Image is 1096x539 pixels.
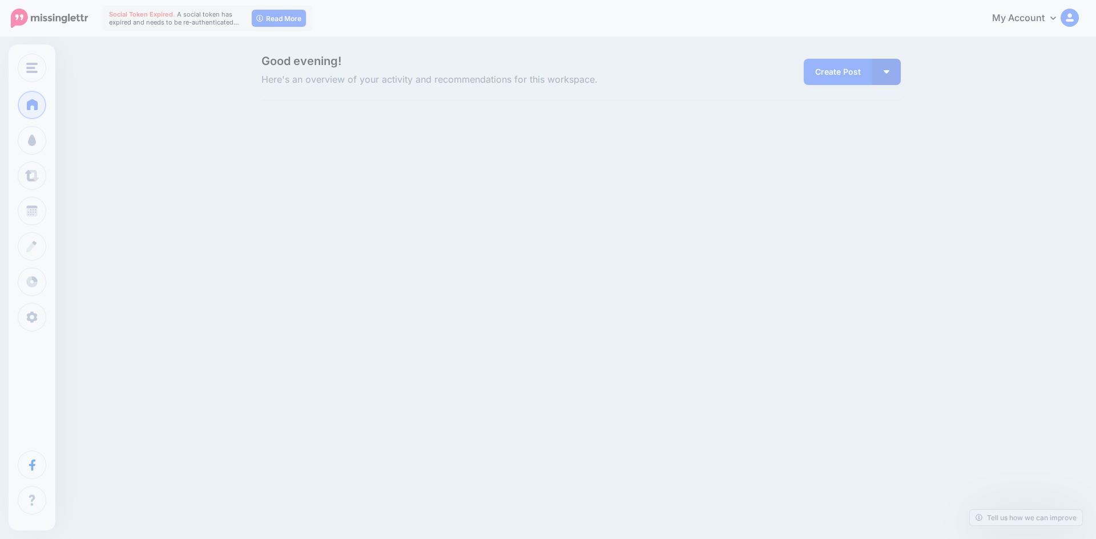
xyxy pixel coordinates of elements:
span: Social Token Expired. [109,10,175,18]
span: Good evening! [261,54,341,68]
a: Read More [252,10,306,27]
img: Missinglettr [11,9,88,28]
img: menu.png [26,63,38,73]
img: arrow-down-white.png [884,70,889,74]
span: Here's an overview of your activity and recommendations for this workspace. [261,72,682,87]
span: A social token has expired and needs to be re-authenticated… [109,10,239,26]
a: My Account [981,5,1079,33]
a: Create Post [804,59,872,85]
a: Tell us how we can improve [970,510,1082,525]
